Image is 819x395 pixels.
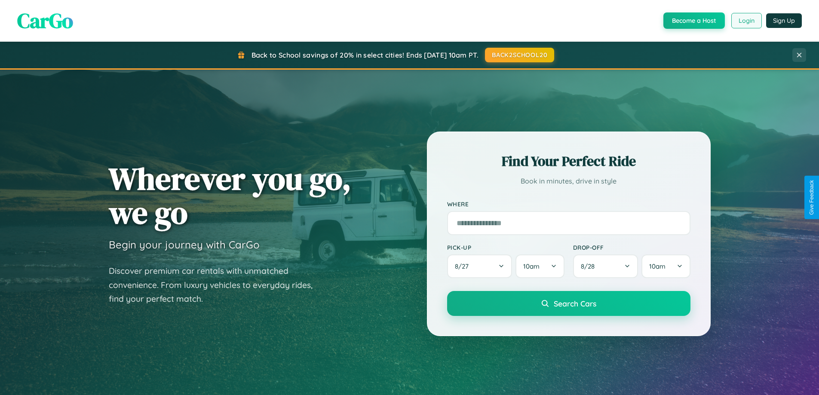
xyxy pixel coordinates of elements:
h1: Wherever you go, we go [109,162,351,230]
button: 8/27 [447,254,512,278]
span: Back to School savings of 20% in select cities! Ends [DATE] 10am PT. [252,51,479,59]
label: Pick-up [447,244,564,251]
button: 10am [641,254,690,278]
h3: Begin your journey with CarGo [109,238,260,251]
h2: Find Your Perfect Ride [447,152,690,171]
button: Sign Up [766,13,802,28]
span: 8 / 27 [455,262,473,270]
button: Become a Host [663,12,725,29]
span: CarGo [17,6,73,35]
span: 8 / 28 [581,262,599,270]
span: 10am [649,262,666,270]
button: 8/28 [573,254,638,278]
button: 10am [515,254,564,278]
div: Give Feedback [809,180,815,215]
span: 10am [523,262,540,270]
p: Book in minutes, drive in style [447,175,690,187]
label: Drop-off [573,244,690,251]
button: Login [731,13,762,28]
p: Discover premium car rentals with unmatched convenience. From luxury vehicles to everyday rides, ... [109,264,324,306]
button: Search Cars [447,291,690,316]
label: Where [447,200,690,208]
button: BACK2SCHOOL20 [485,48,554,62]
span: Search Cars [554,299,596,308]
